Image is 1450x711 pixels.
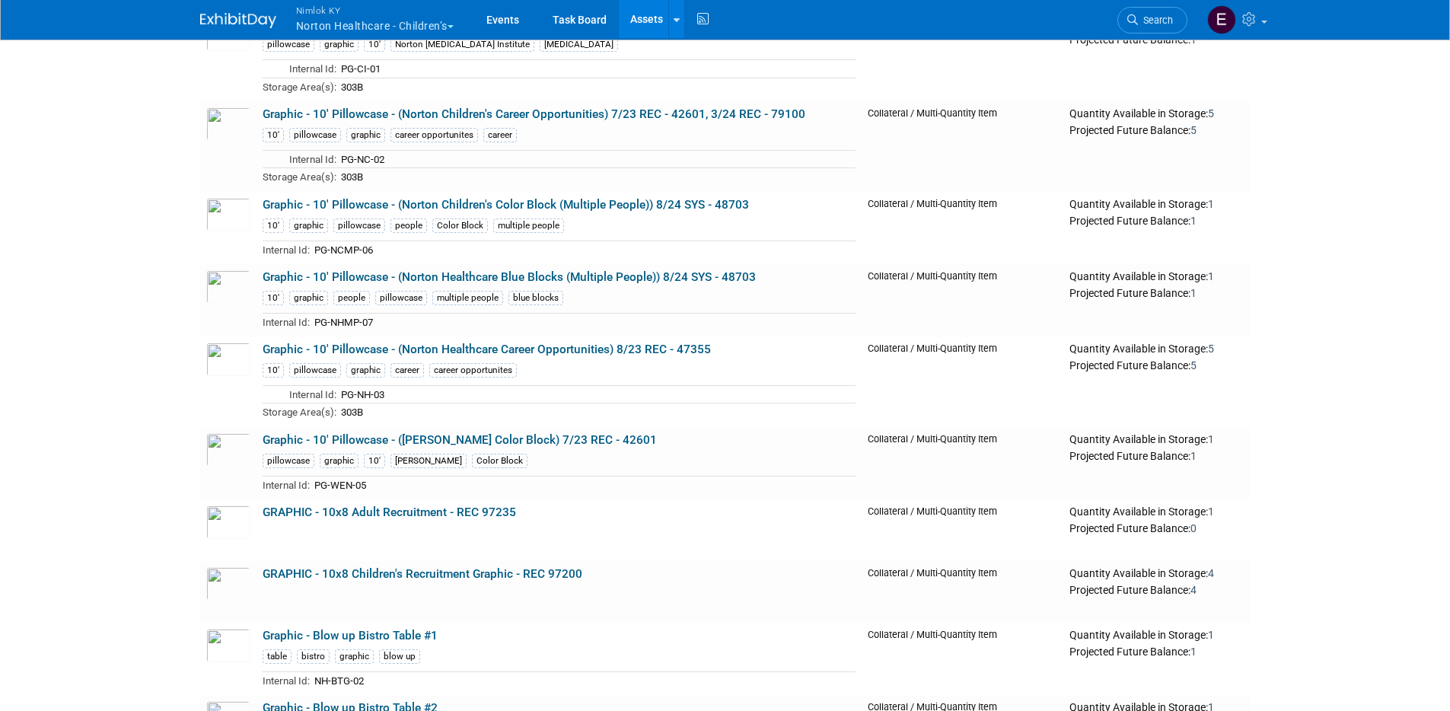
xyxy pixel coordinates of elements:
div: graphic [320,37,359,52]
td: Collateral / Multi-Quantity Item [862,561,1064,623]
td: PG-CI-01 [336,60,856,78]
div: blow up [379,649,420,664]
td: Collateral / Multi-Quantity Item [862,623,1064,695]
td: Internal Id: [263,476,310,493]
div: people [333,291,370,305]
td: NH-BTG-02 [310,671,856,689]
div: blue blocks [508,291,563,305]
span: 1 [1208,433,1214,445]
td: 303B [336,403,856,421]
td: Internal Id: [263,671,310,689]
span: 0 [1190,522,1197,534]
span: 1 [1208,505,1214,518]
td: Internal Id: [263,241,310,258]
span: 1 [1208,629,1214,641]
td: Internal Id: [263,313,310,330]
span: 4 [1208,567,1214,579]
div: pillowcase [263,454,314,468]
a: GRAPHIC - 10x8 Adult Recruitment - REC 97235 [263,505,516,519]
td: Internal Id: [263,60,336,78]
div: 10' [263,363,284,378]
div: Quantity Available in Storage: [1069,270,1244,284]
td: Collateral / Multi-Quantity Item [862,192,1064,264]
div: Projected Future Balance: [1069,447,1244,464]
div: multiple people [493,218,564,233]
div: Projected Future Balance: [1069,284,1244,301]
span: 5 [1190,124,1197,136]
td: PG-NH-03 [336,385,856,403]
a: Graphic - 10' Pillowcase - (Norton Healthcare Blue Blocks (Multiple People)) 8/24 SYS - 48703 [263,270,756,284]
div: Quantity Available in Storage: [1069,343,1244,356]
div: 10' [364,454,385,468]
td: PG-NCMP-06 [310,241,856,258]
a: GRAPHIC - 10x8 Children's Recruitment Graphic - REC 97200 [263,567,582,581]
div: graphic [289,218,328,233]
td: Collateral / Multi-Quantity Item [862,499,1064,561]
div: Norton [MEDICAL_DATA] Institute [390,37,534,52]
td: PG-NC-02 [336,150,856,168]
div: career opportunites [429,363,517,378]
div: graphic [335,649,374,664]
div: graphic [346,128,385,142]
span: 4 [1190,584,1197,596]
span: Search [1138,14,1173,26]
div: graphic [289,291,328,305]
div: Quantity Available in Storage: [1069,198,1244,212]
div: pillowcase [289,363,341,378]
div: Projected Future Balance: [1069,642,1244,659]
td: Collateral / Multi-Quantity Item [862,427,1064,499]
div: career [390,363,424,378]
span: Storage Area(s): [263,407,336,418]
a: Graphic - 10' Pillowcase - (Norton Healthcare Career Opportunities) 8/23 REC - 47355 [263,343,711,356]
a: Graphic - 10' Pillowcase - ([PERSON_NAME] Color Block) 7/23 REC - 42601 [263,433,657,447]
span: Storage Area(s): [263,171,336,183]
div: pillowcase [289,128,341,142]
td: Collateral / Multi-Quantity Item [862,264,1064,336]
div: table [263,649,292,664]
a: Graphic - 10' Pillowcase - (Norton Children's Career Opportunities) 7/23 REC - 42601, 3/24 REC - ... [263,107,805,121]
td: Collateral / Multi-Quantity Item [862,336,1064,427]
div: Color Block [432,218,488,233]
span: Nimlok KY [296,2,454,18]
div: bistro [297,649,330,664]
div: Quantity Available in Storage: [1069,629,1244,642]
td: Internal Id: [263,150,336,168]
span: 1 [1190,215,1197,227]
div: Projected Future Balance: [1069,356,1244,373]
div: Quantity Available in Storage: [1069,567,1244,581]
td: 303B [336,168,856,186]
td: Collateral / Multi-Quantity Item [862,11,1064,102]
div: Projected Future Balance: [1069,121,1244,138]
div: graphic [320,454,359,468]
a: Graphic - 10' Pillowcase - (Norton Children's Color Block (Multiple People)) 8/24 SYS - 48703 [263,198,749,212]
div: graphic [346,363,385,378]
div: career opportunites [390,128,478,142]
td: Internal Id: [263,385,336,403]
span: 1 [1208,270,1214,282]
td: PG-WEN-05 [310,476,856,493]
div: 10' [263,291,284,305]
div: [MEDICAL_DATA] [540,37,618,52]
span: 5 [1190,359,1197,371]
div: Quantity Available in Storage: [1069,107,1244,121]
div: Projected Future Balance: [1069,581,1244,598]
div: Quantity Available in Storage: [1069,505,1244,519]
div: people [390,218,427,233]
div: Projected Future Balance: [1069,519,1244,536]
div: career [483,128,517,142]
span: 5 [1208,107,1214,120]
div: Projected Future Balance: [1069,212,1244,228]
div: 10' [263,218,284,233]
div: 10' [364,37,385,52]
div: [PERSON_NAME] [390,454,467,468]
a: Graphic - Blow up Bistro Table #1 [263,629,438,642]
td: 303B [336,78,856,95]
td: PG-NHMP-07 [310,313,856,330]
span: Storage Area(s): [263,81,336,93]
div: pillowcase [375,291,427,305]
span: 1 [1190,450,1197,462]
img: Elizabeth Griffin [1207,5,1236,34]
span: 5 [1208,343,1214,355]
div: pillowcase [263,37,314,52]
div: Color Block [472,454,527,468]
